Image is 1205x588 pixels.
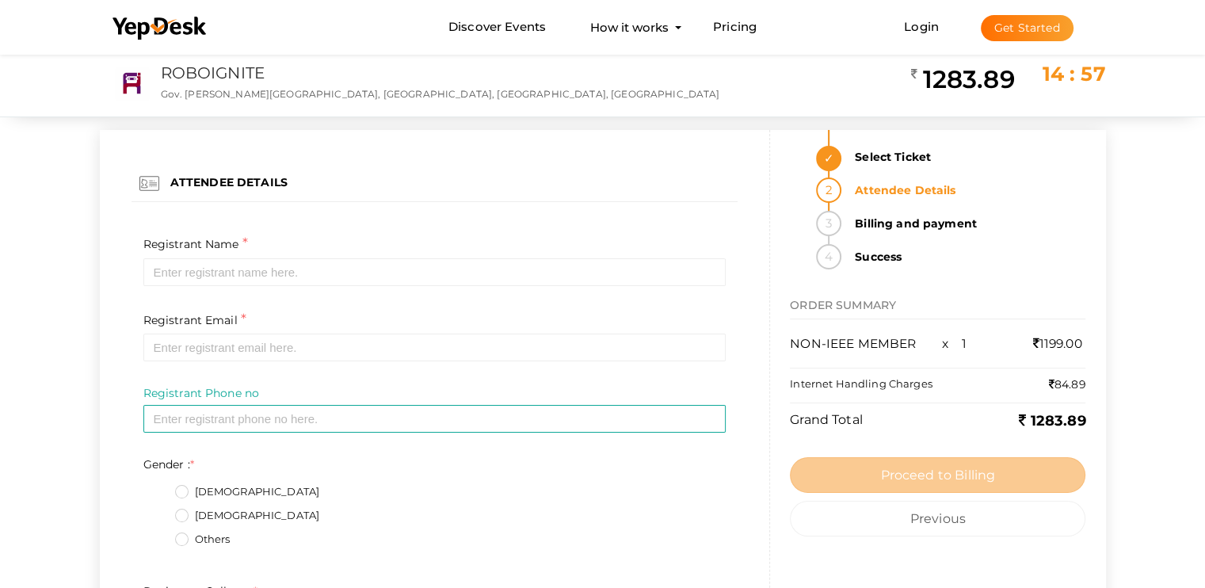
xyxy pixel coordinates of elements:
strong: Success [845,244,1085,269]
img: id-card.png [139,174,159,193]
strong: Attendee Details [845,178,1085,203]
span: 1199.00 [1032,336,1081,351]
label: Grand Total [790,411,863,430]
span: ORDER SUMMARY [790,298,896,312]
span: Registrant Phone no [143,386,260,400]
label: 84.89 [1049,376,1086,392]
input: Enter registrant email here. [143,334,726,361]
span: Registrant Email [143,313,238,327]
a: Pricing [713,13,757,42]
label: Gender : [143,456,194,472]
a: ROBOIGNITE [161,63,265,82]
label: ATTENDEE DETAILS [170,174,288,190]
label: [DEMOGRAPHIC_DATA] [175,508,320,524]
a: Login [904,19,939,34]
label: Internet Handling Charges [790,376,932,391]
span: 14 : 57 [1043,62,1106,86]
p: Gov. [PERSON_NAME][GEOGRAPHIC_DATA], [GEOGRAPHIC_DATA], [GEOGRAPHIC_DATA], [GEOGRAPHIC_DATA] [161,87,764,101]
strong: Select Ticket [845,144,1085,170]
label: Others [175,532,231,548]
button: How it works [585,13,673,42]
h2: 1283.89 [911,63,1014,95]
label: [DEMOGRAPHIC_DATA] [175,484,320,500]
span: NON-IEEE MEMBER [790,336,916,351]
span: x 1 [942,336,967,351]
img: RSPMBPJE_small.png [115,67,150,101]
a: Discover Events [448,13,546,42]
b: 1283.89 [1019,412,1085,430]
input: Please enter your mobile number [143,405,726,433]
strong: Billing and payment [845,211,1085,236]
span: Registrant Name [143,237,239,251]
button: Proceed to Billing [790,457,1085,493]
button: Get Started [981,15,1073,41]
button: Previous [790,501,1085,536]
span: Proceed to Billing [880,468,995,483]
input: Enter registrant name here. [143,258,726,286]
